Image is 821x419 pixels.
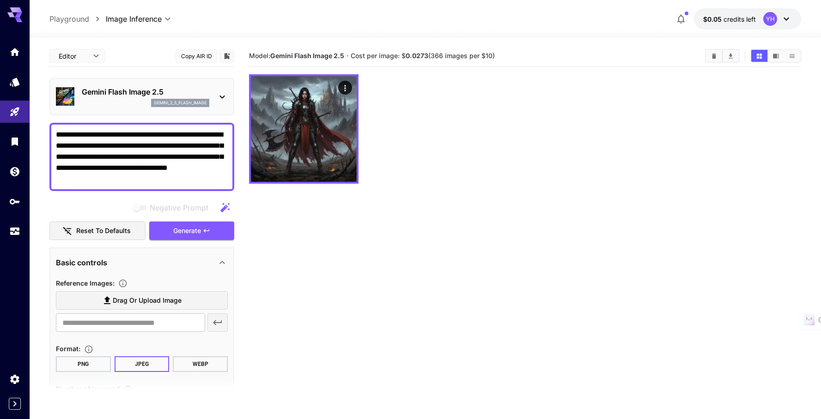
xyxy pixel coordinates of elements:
[703,15,724,23] span: $0.05
[49,221,146,240] button: Reset to defaults
[9,226,20,237] div: Usage
[9,398,21,410] button: Expand sidebar
[56,251,228,274] div: Basic controls
[723,50,739,62] button: Download All
[113,295,182,306] span: Drag or upload image
[59,51,87,61] span: Editor
[270,52,344,60] b: Gemini Flash Image 2.5
[9,196,20,207] div: API Keys
[56,291,228,310] label: Drag or upload image
[750,49,801,63] div: Show images in grid viewShow images in video viewShow images in list view
[706,50,722,62] button: Clear Images
[9,106,20,118] div: Playground
[249,52,344,60] span: Model:
[768,50,784,62] button: Show images in video view
[56,356,111,372] button: PNG
[173,356,228,372] button: WEBP
[115,356,170,372] button: JPEG
[784,50,800,62] button: Show images in list view
[56,83,228,111] div: Gemini Flash Image 2.5gemini_2_5_flash_image
[176,49,217,63] button: Copy AIR ID
[149,221,234,240] button: Generate
[56,257,107,268] p: Basic controls
[9,136,20,147] div: Library
[703,14,756,24] div: $0.05
[9,76,20,88] div: Models
[9,373,20,385] div: Settings
[351,52,495,60] span: Cost per image: $ (366 images per $10)
[82,86,209,97] p: Gemini Flash Image 2.5
[694,8,801,30] button: $0.05YH
[115,279,131,288] button: Upload a reference image to guide the result. This is needed for Image-to-Image or Inpainting. Su...
[751,50,767,62] button: Show images in grid view
[9,166,20,177] div: Wallet
[338,81,352,95] div: Actions
[406,52,428,60] b: 0.0273
[80,345,97,354] button: Choose the file format for the output image.
[49,13,106,24] nav: breadcrumb
[56,279,115,287] span: Reference Images :
[154,100,207,106] p: gemini_2_5_flash_image
[131,202,216,213] span: Negative prompts are not compatible with the selected model.
[106,13,162,24] span: Image Inference
[223,50,231,61] button: Add to library
[705,49,740,63] div: Clear ImagesDownload All
[251,76,357,182] img: Z
[724,15,756,23] span: credits left
[56,345,80,353] span: Format :
[150,202,208,213] span: Negative Prompt
[763,12,777,26] div: YH
[173,225,201,237] span: Generate
[347,50,349,61] p: ·
[49,13,89,24] a: Playground
[9,46,20,58] div: Home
